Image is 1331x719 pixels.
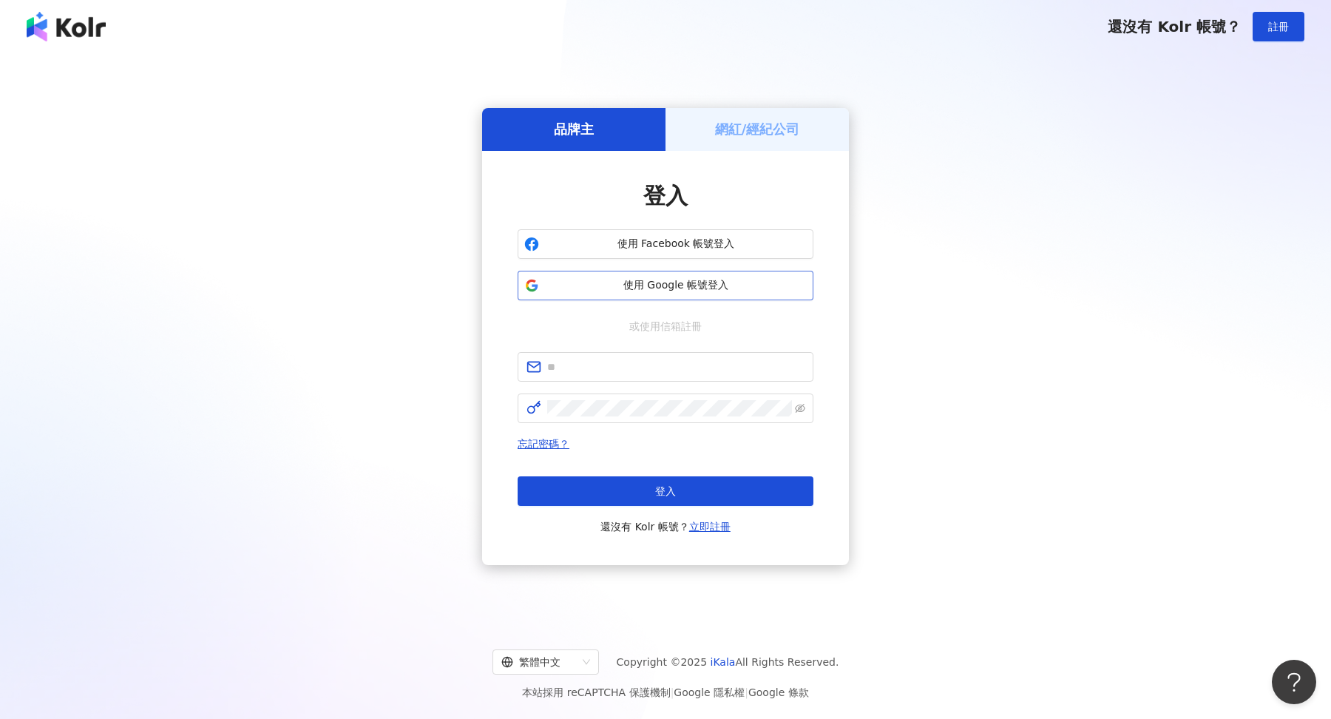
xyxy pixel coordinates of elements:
a: 立即註冊 [689,521,731,533]
div: 繁體中文 [501,650,577,674]
span: 本站採用 reCAPTCHA 保護機制 [522,683,808,701]
span: 註冊 [1268,21,1289,33]
button: 使用 Facebook 帳號登入 [518,229,813,259]
span: 登入 [655,485,676,497]
button: 使用 Google 帳號登入 [518,271,813,300]
a: Google 隱私權 [674,686,745,698]
iframe: Help Scout Beacon - Open [1272,660,1316,704]
span: 還沒有 Kolr 帳號？ [600,518,731,536]
h5: 品牌主 [554,120,594,138]
h5: 網紅/經紀公司 [715,120,800,138]
span: Copyright © 2025 All Rights Reserved. [617,653,839,671]
span: 還沒有 Kolr 帳號？ [1108,18,1241,36]
a: iKala [711,656,736,668]
span: | [671,686,674,698]
button: 註冊 [1253,12,1304,41]
span: 或使用信箱註冊 [619,318,712,334]
span: eye-invisible [795,403,805,413]
span: 使用 Google 帳號登入 [545,278,807,293]
span: 登入 [643,183,688,209]
a: Google 條款 [748,686,809,698]
a: 忘記密碼？ [518,438,569,450]
img: logo [27,12,106,41]
span: | [745,686,748,698]
span: 使用 Facebook 帳號登入 [545,237,807,252]
button: 登入 [518,476,813,506]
